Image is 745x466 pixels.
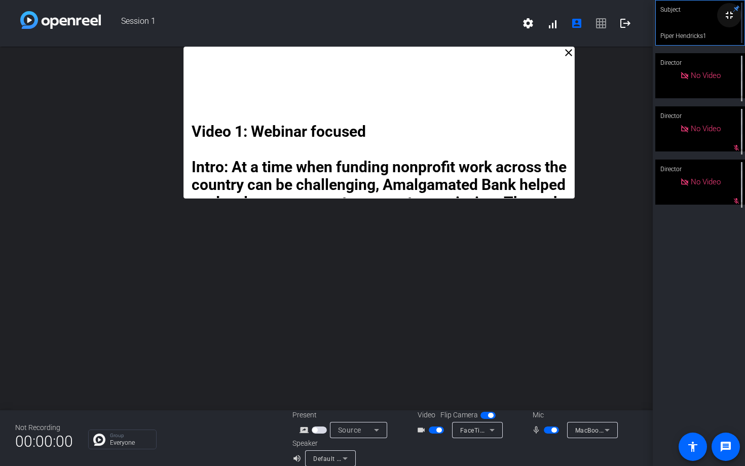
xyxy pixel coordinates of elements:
[192,158,570,247] strong: Intro: At a time when funding nonprofit work across the country can be challenging, Amalgamated B...
[571,17,583,29] mat-icon: account_box
[300,424,312,436] mat-icon: screen_share_outline
[723,9,735,21] mat-icon: fullscreen_exit
[655,106,745,126] div: Director
[192,123,366,140] strong: Video 1: Webinar focused
[691,177,721,186] span: No Video
[720,441,732,453] mat-icon: message
[523,410,624,420] div: Mic
[93,434,105,446] img: Chat Icon
[691,124,721,133] span: No Video
[418,410,435,420] span: Video
[292,452,305,464] mat-icon: volume_up
[110,433,151,438] p: Group
[522,17,534,29] mat-icon: settings
[292,410,394,420] div: Present
[655,53,745,72] div: Director
[15,429,73,454] span: 00:00:00
[691,71,721,80] span: No Video
[313,454,433,462] span: Default - MacBook Air Speakers (Built-in)
[687,441,699,453] mat-icon: accessibility
[417,424,429,436] mat-icon: videocam_outline
[563,47,575,59] mat-icon: close
[575,426,677,434] span: MacBook Air Microphone (Built-in)
[532,424,544,436] mat-icon: mic_none
[292,438,353,449] div: Speaker
[619,17,631,29] mat-icon: logout
[460,426,564,434] span: FaceTime HD Camera (C4E1:9BFB)
[101,11,516,35] span: Session 1
[440,410,478,420] span: Flip Camera
[655,160,745,179] div: Director
[20,11,101,29] img: white-gradient.svg
[540,11,565,35] button: signal_cellular_alt
[338,426,361,434] span: Source
[15,422,73,433] div: Not Recording
[110,440,151,446] p: Everyone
